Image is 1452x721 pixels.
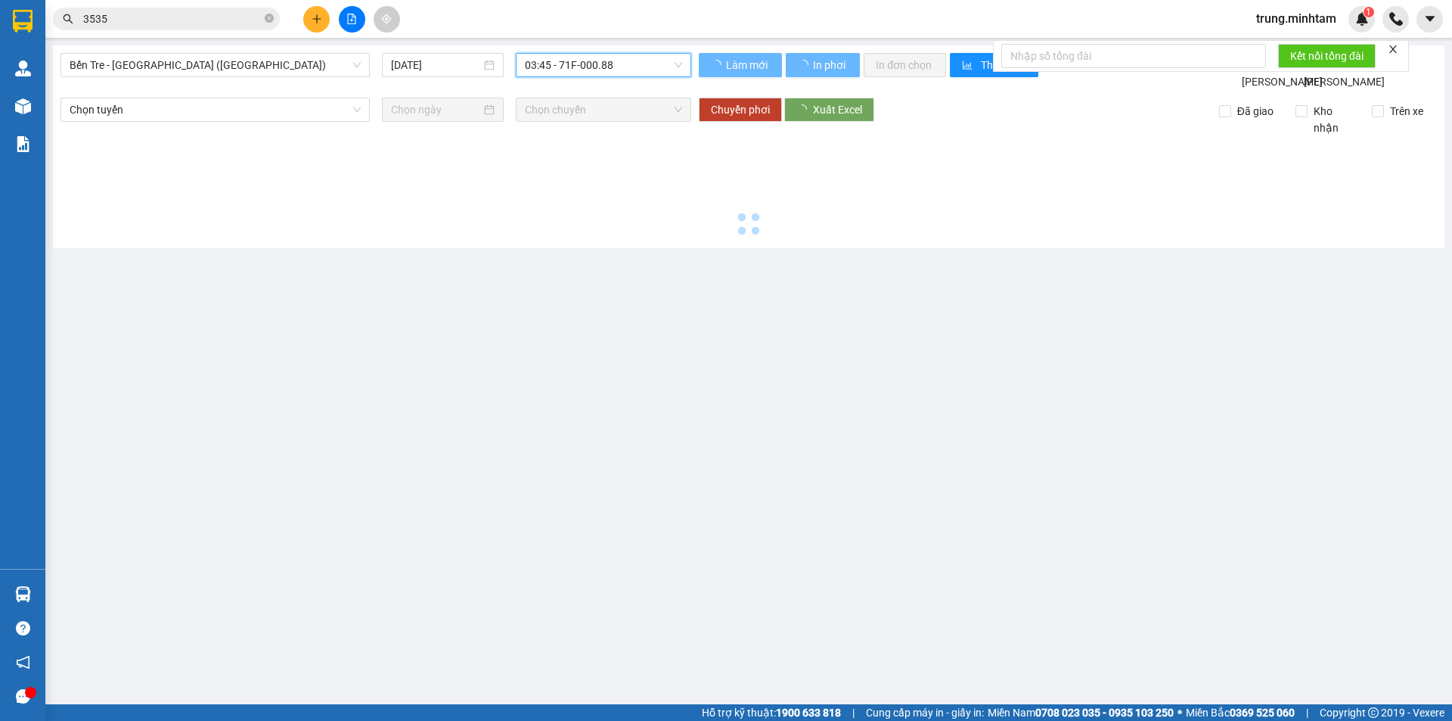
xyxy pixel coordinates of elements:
[1368,707,1379,718] span: copyright
[15,98,31,114] img: warehouse-icon
[1001,44,1266,68] input: Nhập số tổng đài
[776,707,841,719] strong: 1900 633 818
[391,101,481,118] input: Chọn ngày
[1244,9,1348,28] span: trung.minhtam
[981,57,1026,73] span: Thống kê
[1389,12,1403,26] img: phone-icon
[950,53,1038,77] button: bar-chartThống kê
[391,57,481,73] input: 15/08/2025
[83,11,262,27] input: Tìm tên, số ĐT hoặc mã đơn
[962,60,975,72] span: bar-chart
[1355,12,1369,26] img: icon-new-feature
[702,704,841,721] span: Hỗ trợ kỹ thuật:
[312,14,322,24] span: plus
[1186,704,1295,721] span: Miền Bắc
[711,60,724,70] span: loading
[16,621,30,636] span: question-circle
[798,60,811,70] span: loading
[265,12,274,26] span: close-circle
[15,586,31,602] img: warehouse-icon
[813,57,848,73] span: In phơi
[525,98,682,121] span: Chọn chuyến
[1366,7,1371,17] span: 1
[988,704,1174,721] span: Miền Nam
[1230,707,1295,719] strong: 0369 525 060
[1278,44,1376,68] button: Kết nối tổng đài
[699,98,782,122] button: Chuyển phơi
[852,704,855,721] span: |
[15,136,31,152] img: solution-icon
[1035,707,1174,719] strong: 0708 023 035 - 0935 103 250
[16,655,30,670] span: notification
[1308,103,1360,136] span: Kho nhận
[1388,44,1398,54] span: close
[70,54,361,76] span: Bến Tre - Sài Gòn (CT)
[13,10,33,33] img: logo-vxr
[866,704,984,721] span: Cung cấp máy in - giấy in:
[374,6,400,33] button: aim
[525,54,682,76] span: 03:45 - 71F-000.88
[1384,103,1429,120] span: Trên xe
[864,53,946,77] button: In đơn chọn
[1306,704,1308,721] span: |
[1364,7,1374,17] sup: 1
[70,98,361,121] span: Chọn tuyến
[339,6,365,33] button: file-add
[1231,103,1280,120] span: Đã giao
[1177,710,1182,716] span: ⚪️
[1423,12,1437,26] span: caret-down
[786,53,860,77] button: In phơi
[1290,48,1364,64] span: Kết nối tổng đài
[15,61,31,76] img: warehouse-icon
[303,6,330,33] button: plus
[699,53,782,77] button: Làm mới
[1416,6,1443,33] button: caret-down
[63,14,73,24] span: search
[16,689,30,704] span: message
[726,57,770,73] span: Làm mới
[381,14,392,24] span: aim
[346,14,357,24] span: file-add
[784,98,874,122] button: Xuất Excel
[265,14,274,23] span: close-circle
